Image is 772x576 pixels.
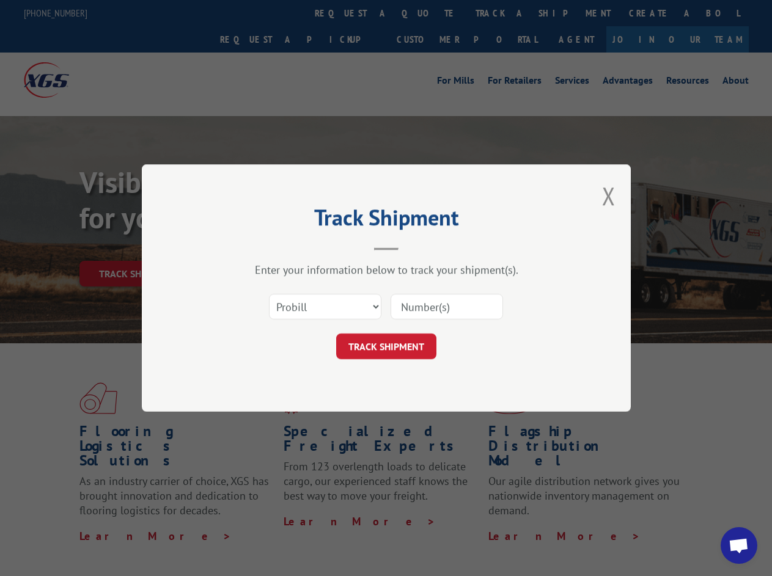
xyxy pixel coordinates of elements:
div: Open chat [721,527,757,564]
button: TRACK SHIPMENT [336,334,436,359]
input: Number(s) [391,294,503,319]
button: Close modal [602,180,616,212]
div: Enter your information below to track your shipment(s). [203,263,570,277]
h2: Track Shipment [203,209,570,232]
